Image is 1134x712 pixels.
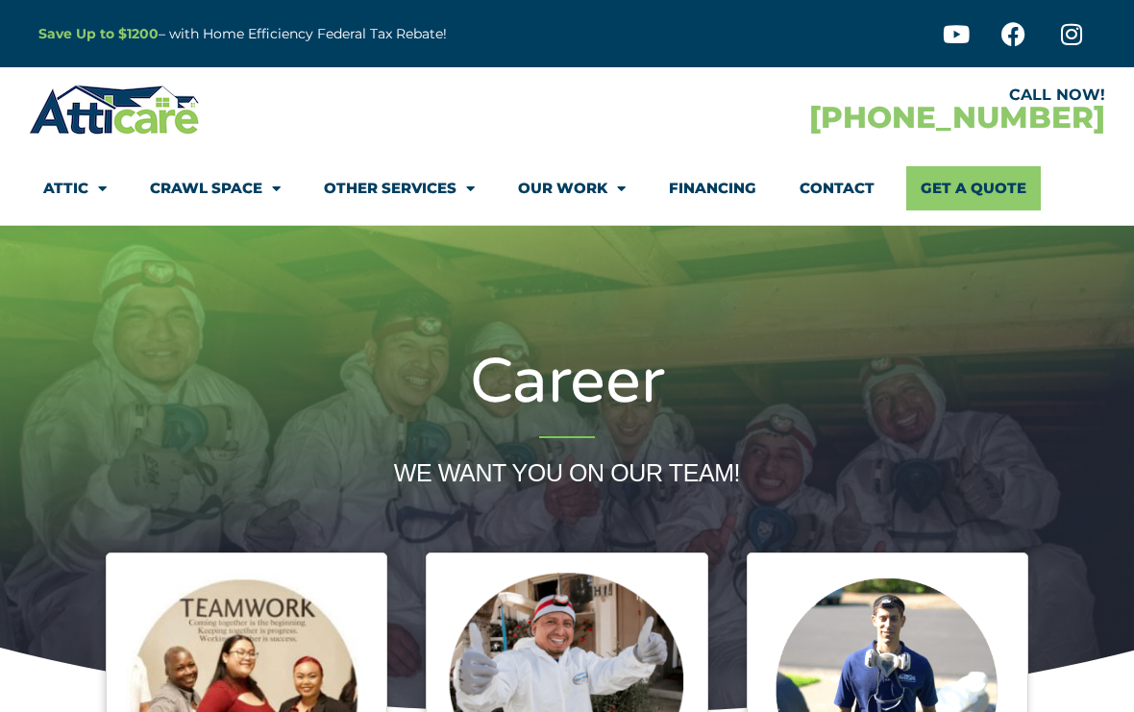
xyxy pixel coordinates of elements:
h2: Career [10,351,1124,413]
h2: WE WANT YOU ON OUR TEAM! [10,461,1124,485]
a: Attic [43,166,107,210]
nav: Menu [43,166,1091,210]
p: – with Home Efficiency Federal Tax Rebate! [38,23,661,45]
div: CALL NOW! [567,87,1105,103]
a: Contact [800,166,875,210]
a: Financing [669,166,756,210]
a: Crawl Space [150,166,281,210]
a: Our Work [518,166,626,210]
a: Save Up to $1200 [38,25,159,42]
a: Other Services [324,166,475,210]
a: Get A Quote [906,166,1041,210]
